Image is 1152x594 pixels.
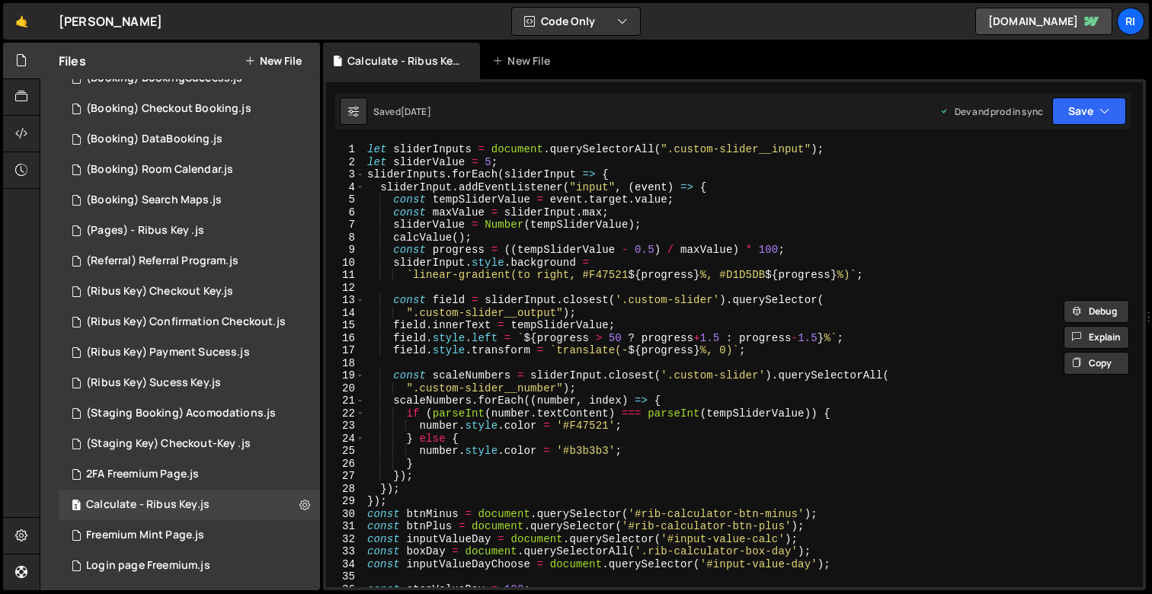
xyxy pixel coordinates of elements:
div: Freemium Mint Page.js [86,529,204,542]
div: (Referral) Referral Program.js [86,254,238,268]
div: 28 [326,483,365,496]
div: 16291/44357.js [59,490,320,520]
div: 16291/44060.js [59,520,320,551]
div: 26 [326,458,365,471]
div: 16291/44046.js [59,185,320,216]
div: 15 [326,319,365,332]
div: 10 [326,257,365,270]
div: Login page Freemium.js [86,559,210,573]
div: 18 [326,357,365,370]
div: 13 [326,294,365,307]
div: 16291/44049.js [59,246,320,276]
div: (Ribus Key) Payment Sucess.js [86,346,250,359]
div: 25 [326,445,365,458]
div: 22 [326,407,365,420]
div: (Booking) Room Calendar.js [86,163,233,177]
div: 27 [326,470,365,483]
h2: Files [59,53,86,69]
a: [DOMAIN_NAME] [975,8,1112,35]
button: Save [1052,97,1126,125]
div: 16291/44061.js [59,551,320,581]
div: (Booking) DataBooking.js [86,133,222,146]
div: 6 [326,206,365,219]
div: 16291/44052.js [59,307,320,337]
div: 4 [326,181,365,194]
div: 19 [326,369,365,382]
div: Saved [373,105,431,118]
span: 3 [72,500,81,513]
div: 16291/44045.js [59,155,320,185]
div: 8 [326,232,365,244]
div: (Ribus Key) Checkout Key.js [86,285,233,299]
div: 9 [326,244,365,257]
div: 16291/44040.js [59,124,320,155]
div: (Booking) Search Maps.js [86,193,222,207]
button: Debug [1064,300,1129,323]
div: 7 [326,219,365,232]
a: 🤙 [3,3,40,40]
div: (Pages) - Ribus Key .js [86,224,204,238]
div: 32 [326,533,365,546]
div: 35 [326,570,365,583]
div: 16 [326,332,365,345]
button: Code Only [512,8,640,35]
div: 29 [326,495,365,508]
div: 33 [326,545,365,558]
div: 12 [326,282,365,295]
div: 3 [326,168,365,181]
div: [DATE] [401,105,431,118]
div: Dev and prod in sync [939,105,1043,118]
div: 14 [326,307,365,320]
div: 2 [326,156,365,169]
div: 24 [326,433,365,445]
div: 23 [326,420,365,433]
button: Explain [1064,326,1129,349]
div: 16291/44055.js [59,368,320,398]
div: 1 [326,143,365,156]
div: 30 [326,508,365,521]
div: (Ribus Key) Sucess Key.js [86,376,221,390]
a: Ri [1117,8,1144,35]
div: 16291/44058.js [59,459,320,490]
div: 34 [326,558,365,571]
div: 16291/44057.js [59,429,320,459]
button: Copy [1064,352,1129,375]
div: 31 [326,520,365,533]
div: Calculate - Ribus Key.js [86,498,210,512]
div: 16291/44047.js [59,216,320,246]
div: [PERSON_NAME] [59,12,162,30]
div: New File [492,53,556,69]
div: 5 [326,193,365,206]
div: 21 [326,394,365,407]
button: New File [245,55,302,67]
div: 20 [326,382,365,395]
div: 16291/44051.js [59,276,320,307]
div: 16291/44056.js [59,398,320,429]
div: (Staging Booking) Acomodations.js [86,407,276,420]
div: (Ribus Key) Confirmation Checkout.js [86,315,286,329]
div: 16291/44054.js [59,337,320,368]
div: 17 [326,344,365,357]
div: (Booking) Checkout Booking.js [86,102,251,116]
div: 16291/44039.js [59,94,320,124]
div: 2FA Freemium Page.js [86,468,199,481]
div: 11 [326,269,365,282]
div: Calculate - Ribus Key.js [347,53,462,69]
div: (Staging Key) Checkout-Key .js [86,437,251,451]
